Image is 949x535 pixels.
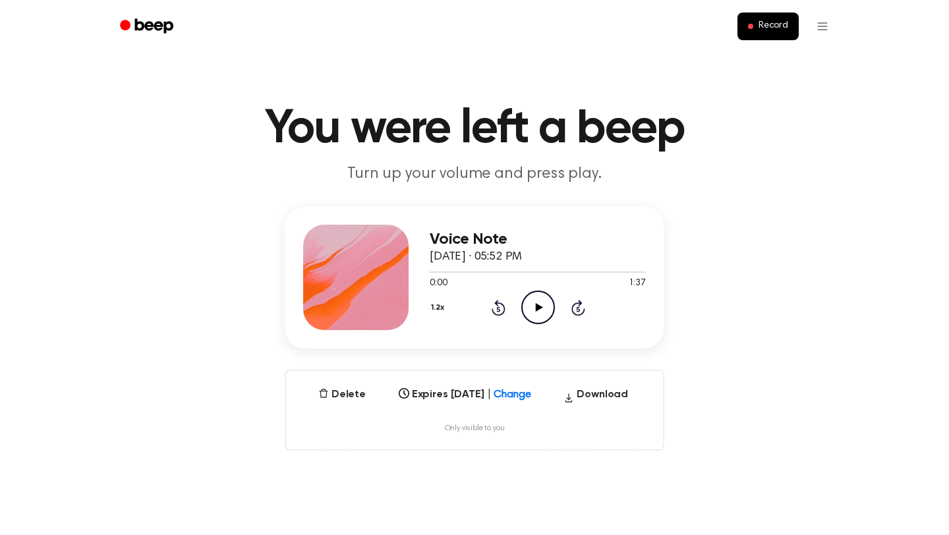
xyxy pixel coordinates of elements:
[430,296,449,319] button: 1.2x
[430,251,522,263] span: [DATE] · 05:52 PM
[430,231,646,248] h3: Voice Note
[629,277,646,291] span: 1:37
[221,163,728,185] p: Turn up your volume and press play.
[759,20,788,32] span: Record
[430,277,447,291] span: 0:00
[558,387,633,408] button: Download
[137,105,812,153] h1: You were left a beep
[737,13,799,40] button: Record
[445,424,505,434] span: Only visible to you
[807,11,838,42] button: Open menu
[111,14,185,40] a: Beep
[313,387,371,403] button: Delete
